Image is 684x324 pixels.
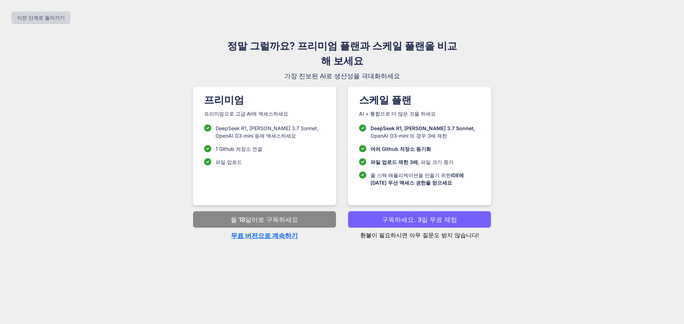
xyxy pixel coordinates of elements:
font: 풀 스택 애플리케이션을 만들기 위한 [370,172,451,178]
font: 정말 그럴까요? 프리미엄 플랜과 스케일 플랜을 비교해 보세요 [227,40,457,67]
font: , 파일 크기 증가 [418,159,454,165]
img: 체크리스트 [359,145,366,152]
img: 체크리스트 [204,124,211,132]
img: 체크리스트 [359,124,366,132]
font: 구독하세요. 3일 무료 체험 [382,216,457,223]
img: 체크리스트 [359,158,366,165]
button: 구독하세요. 3일 무료 체험 [348,211,491,228]
font: 환불이 필요하시면 아무 질문도 받지 않습니다! [360,232,479,239]
font: 프리미엄 [204,94,244,106]
font: AI + 통합으로 더 많은 것을 하세요 [359,111,436,117]
font: DeepSeek R1, [PERSON_NAME] 3.7 Sonnet, [370,125,475,131]
font: 프리미엄으로 고급 AI에 액세스하세요 [204,111,288,117]
font: DeepSeek R1, [PERSON_NAME] 3.7 Sonnet, OpenAI O3-mini 등에 액세스하세요 [216,125,318,139]
font: 파일 업로드 제한 3배 [370,159,418,165]
img: 체크리스트 [204,158,211,165]
img: 체크리스트 [359,171,366,179]
font: 1 Github 저장소 연결 [216,146,262,152]
font: OpenAI O3-mini 의 경우 3배 제한 [370,133,447,139]
font: 파일 업로드 [216,159,242,165]
font: 월 18달러로 구독하세요 [230,216,298,223]
button: 월 18달러로 구독하세요 [193,211,336,228]
button: 이전 단계로 돌아가기 [11,11,71,24]
font: 스케일 플랜 [359,94,411,106]
font: 여러 Github 저장소 동기화 [370,146,431,152]
font: 이전 단계로 돌아가기 [17,15,65,21]
font: 가장 진보된 AI로 생산성을 극대화하세요 [284,72,400,80]
font: 무료 버전으로 계속하기 [231,232,298,239]
img: 체크리스트 [204,145,211,152]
